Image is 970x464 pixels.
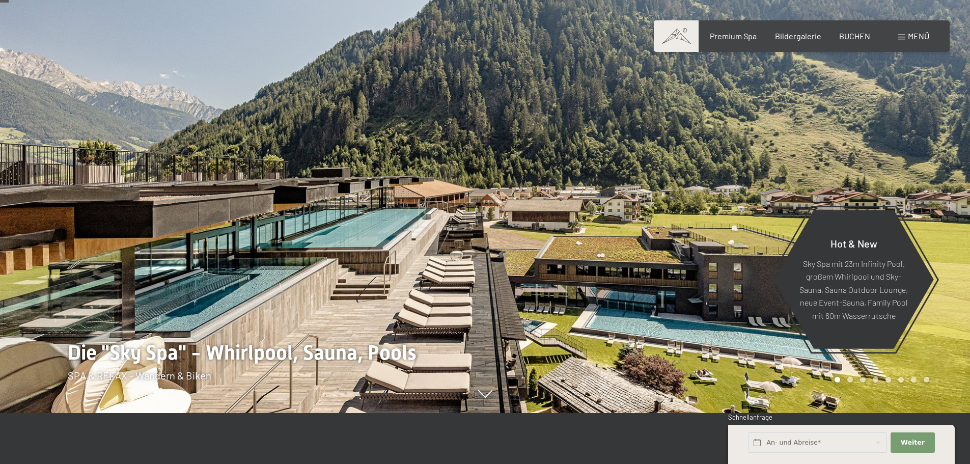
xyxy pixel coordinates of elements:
[710,31,757,41] a: Premium Spa
[885,377,891,383] div: Carousel Page 5
[873,377,878,383] div: Carousel Page 4
[891,432,934,453] button: Weiter
[773,209,934,349] a: Hot & New Sky Spa mit 23m Infinity Pool, großem Whirlpool und Sky-Sauna, Sauna Outdoor Lounge, ne...
[901,438,925,447] span: Weiter
[728,413,772,421] span: Schnellanfrage
[831,377,929,383] div: Carousel Pagination
[798,257,909,322] p: Sky Spa mit 23m Infinity Pool, großem Whirlpool und Sky-Sauna, Sauna Outdoor Lounge, neue Event-S...
[847,377,853,383] div: Carousel Page 2
[860,377,866,383] div: Carousel Page 3
[830,237,877,249] span: Hot & New
[924,377,929,383] div: Carousel Page 8
[911,377,917,383] div: Carousel Page 7
[908,31,929,41] span: Menü
[835,377,840,383] div: Carousel Page 1 (Current Slide)
[775,31,821,41] a: Bildergalerie
[839,31,870,41] a: BUCHEN
[898,377,904,383] div: Carousel Page 6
